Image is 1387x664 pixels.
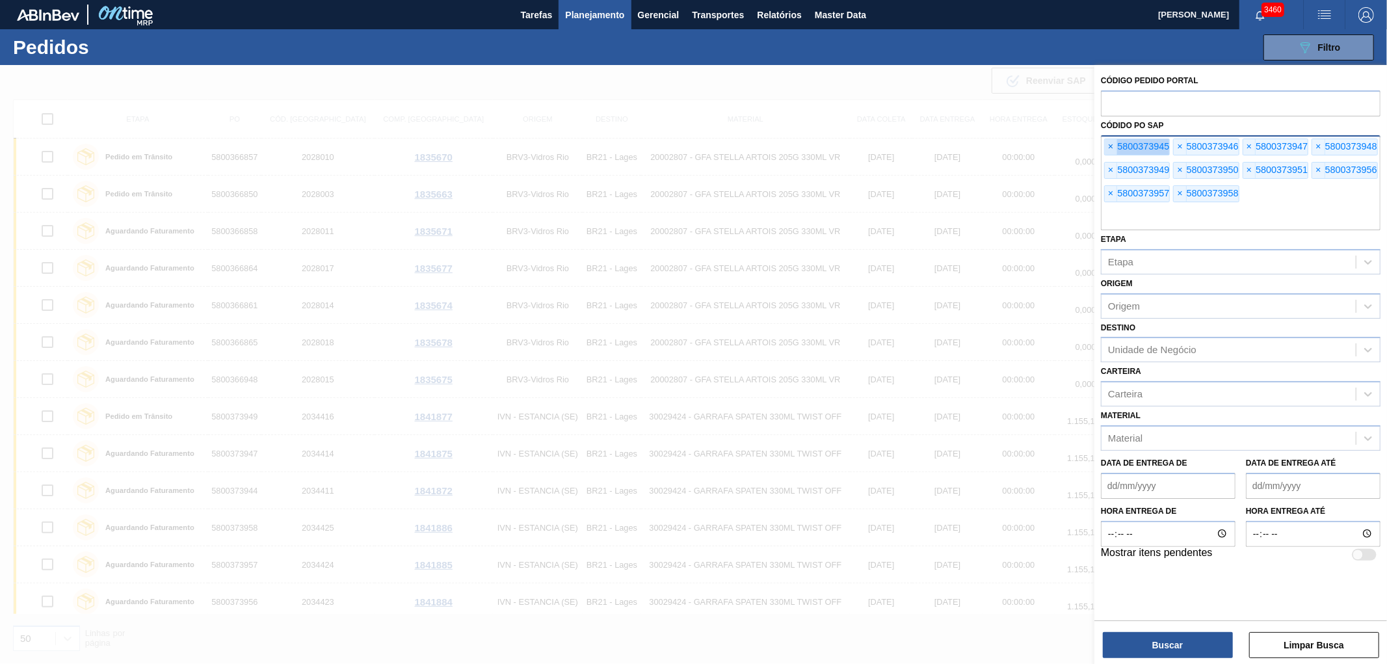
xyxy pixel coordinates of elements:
span: Transportes [692,7,744,23]
span: Relatórios [757,7,801,23]
div: 5800373956 [1312,162,1377,179]
div: Etapa [1108,256,1133,267]
span: Planejamento [565,7,624,23]
label: Códido PO SAP [1101,121,1164,130]
label: Hora entrega até [1246,502,1380,521]
div: Carteira [1108,389,1143,400]
span: Master Data [815,7,866,23]
button: Filtro [1263,34,1374,60]
div: Material [1108,433,1143,444]
label: Data de Entrega de [1101,458,1187,468]
div: 5800373945 [1104,139,1170,155]
span: × [1174,186,1186,202]
span: × [1174,139,1186,155]
input: dd/mm/yyyy [1246,473,1380,499]
img: Logout [1358,7,1374,23]
label: Hora entrega de [1101,502,1235,521]
label: Origem [1101,279,1133,288]
div: 5800373957 [1104,185,1170,202]
span: × [1312,139,1325,155]
div: 5800373949 [1104,162,1170,179]
button: Notificações [1239,6,1281,24]
img: TNhmsLtSVTkK8tSr43FrP2fwEKptu5GPRR3wAAAABJRU5ErkJggg== [17,9,79,21]
span: × [1312,163,1325,178]
div: 5800373951 [1243,162,1308,179]
span: × [1243,163,1256,178]
div: 5800373950 [1173,162,1239,179]
span: Filtro [1318,42,1341,53]
span: × [1243,139,1256,155]
span: × [1174,163,1186,178]
label: Etapa [1101,235,1126,244]
span: Gerencial [638,7,680,23]
label: Carteira [1101,367,1141,376]
label: Código Pedido Portal [1101,76,1198,85]
label: Mostrar itens pendentes [1101,547,1213,563]
div: 5800373946 [1173,139,1239,155]
label: Destino [1101,323,1135,332]
label: Data de Entrega até [1246,458,1336,468]
span: × [1105,186,1117,202]
span: Tarefas [521,7,553,23]
div: Unidade de Negócio [1108,345,1196,356]
div: 5800373947 [1243,139,1308,155]
span: × [1105,163,1117,178]
label: Material [1101,411,1141,420]
div: Origem [1108,300,1140,312]
span: × [1105,139,1117,155]
div: 5800373948 [1312,139,1377,155]
h1: Pedidos [13,40,211,55]
div: 5800373958 [1173,185,1239,202]
span: 3460 [1262,3,1284,17]
img: userActions [1317,7,1332,23]
input: dd/mm/yyyy [1101,473,1235,499]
